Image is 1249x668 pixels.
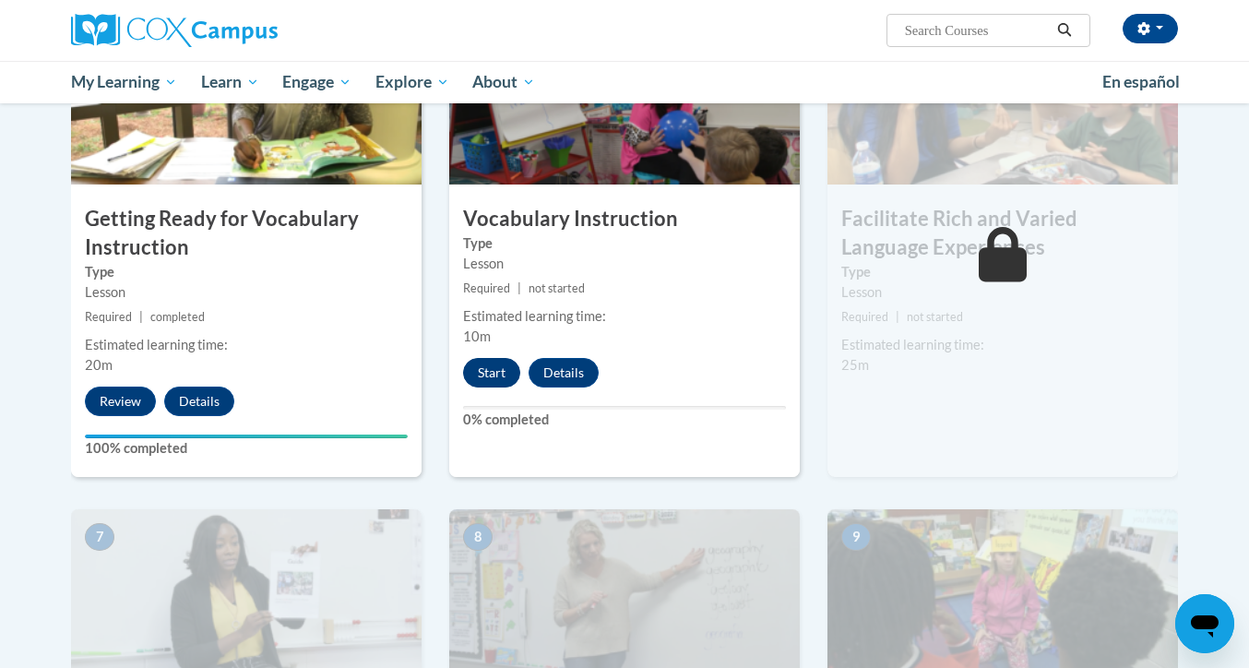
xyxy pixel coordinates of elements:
div: Main menu [43,61,1206,103]
span: Engage [282,71,351,93]
h3: Facilitate Rich and Varied Language Experiences [827,205,1178,262]
button: Details [164,387,234,416]
input: Search Courses [903,19,1051,42]
div: Lesson [85,282,408,303]
a: My Learning [59,61,189,103]
button: Details [529,358,599,388]
span: 25m [841,357,869,373]
a: En español [1090,63,1192,101]
span: Explore [375,71,449,93]
h3: Vocabulary Instruction [449,205,800,233]
div: Lesson [841,282,1164,303]
label: 0% completed [463,410,786,430]
button: Review [85,387,156,416]
div: Lesson [463,254,786,274]
span: | [517,281,521,295]
label: Type [463,233,786,254]
span: 7 [85,523,114,551]
img: Cox Campus [71,14,278,47]
a: Engage [270,61,363,103]
label: Type [841,262,1164,282]
span: Required [85,310,132,324]
span: Required [463,281,510,295]
div: Estimated learning time: [85,335,408,355]
h3: Getting Ready for Vocabulary Instruction [71,205,422,262]
span: En español [1102,72,1180,91]
div: Estimated learning time: [463,306,786,327]
span: About [472,71,535,93]
button: Search [1051,19,1078,42]
iframe: Button to launch messaging window [1175,594,1234,653]
span: | [139,310,143,324]
a: About [461,61,548,103]
span: not started [907,310,963,324]
a: Cox Campus [71,14,422,47]
span: 10m [463,328,491,344]
button: Account Settings [1123,14,1178,43]
label: 100% completed [85,438,408,459]
span: not started [529,281,585,295]
button: Start [463,358,520,388]
span: completed [150,310,205,324]
span: 9 [841,523,871,551]
div: Estimated learning time: [841,335,1164,355]
a: Explore [363,61,461,103]
span: | [896,310,899,324]
a: Learn [189,61,271,103]
span: 8 [463,523,493,551]
label: Type [85,262,408,282]
span: 20m [85,357,113,373]
span: My Learning [71,71,177,93]
span: Required [841,310,888,324]
span: Learn [201,71,259,93]
div: Your progress [85,435,408,438]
